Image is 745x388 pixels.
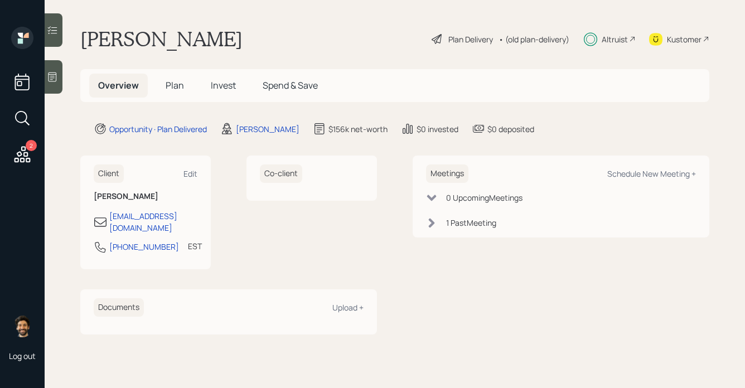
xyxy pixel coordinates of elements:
[188,240,202,252] div: EST
[26,140,37,151] div: 2
[263,79,318,91] span: Spend & Save
[667,33,702,45] div: Kustomer
[602,33,628,45] div: Altruist
[328,123,388,135] div: $156k net-worth
[80,27,243,51] h1: [PERSON_NAME]
[260,164,302,183] h6: Co-client
[487,123,534,135] div: $0 deposited
[446,217,496,229] div: 1 Past Meeting
[109,123,207,135] div: Opportunity · Plan Delivered
[94,298,144,317] h6: Documents
[236,123,299,135] div: [PERSON_NAME]
[332,302,364,313] div: Upload +
[183,168,197,179] div: Edit
[426,164,468,183] h6: Meetings
[607,168,696,179] div: Schedule New Meeting +
[446,192,523,203] div: 0 Upcoming Meeting s
[499,33,569,45] div: • (old plan-delivery)
[417,123,458,135] div: $0 invested
[94,164,124,183] h6: Client
[109,210,197,234] div: [EMAIL_ADDRESS][DOMAIN_NAME]
[94,192,197,201] h6: [PERSON_NAME]
[211,79,236,91] span: Invest
[448,33,493,45] div: Plan Delivery
[166,79,184,91] span: Plan
[98,79,139,91] span: Overview
[109,241,179,253] div: [PHONE_NUMBER]
[11,315,33,337] img: eric-schwartz-headshot.png
[9,351,36,361] div: Log out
